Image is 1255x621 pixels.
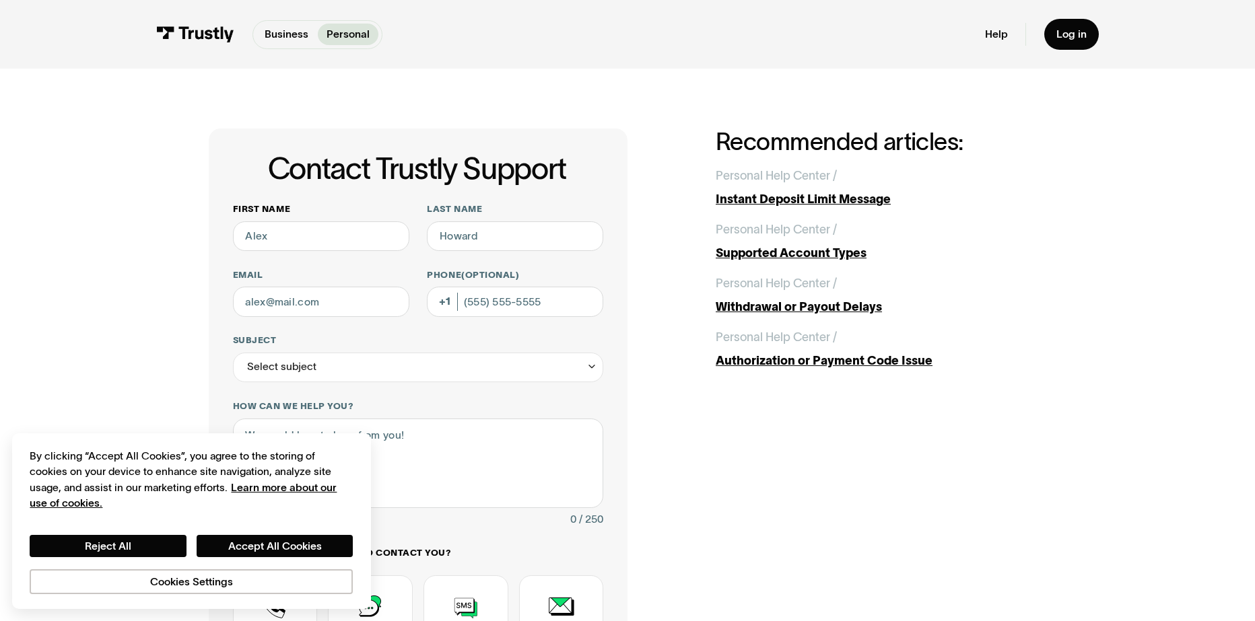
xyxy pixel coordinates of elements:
a: Business [256,24,318,45]
img: Trustly Logo [156,26,234,42]
div: Personal Help Center / [716,275,837,293]
a: Personal Help Center /Authorization or Payment Code Issue [716,328,1046,370]
input: alex@mail.com [233,287,409,316]
div: Personal Help Center / [716,328,837,346]
label: First name [233,203,409,215]
label: Last name [427,203,603,215]
label: Email [233,269,409,281]
a: Log in [1044,19,1099,50]
a: Help [985,28,1008,41]
div: Authorization or Payment Code Issue [716,352,1046,370]
label: How can we help you? [233,400,604,412]
div: Supported Account Types [716,244,1046,262]
div: 0 [570,511,576,529]
h1: Contact Trustly Support [230,153,604,186]
input: Alex [233,221,409,251]
div: Personal Help Center / [716,221,837,239]
a: Personal Help Center /Supported Account Types [716,221,1046,262]
input: Howard [427,221,603,251]
span: (Optional) [461,270,519,280]
div: Instant Deposit Limit Message [716,190,1046,209]
input: (555) 555-5555 [427,287,603,316]
p: Personal [327,26,370,42]
div: Withdrawal or Payout Delays [716,298,1046,316]
button: Reject All [30,535,186,557]
label: Subject [233,334,604,346]
div: By clicking “Accept All Cookies”, you agree to the storing of cookies on your device to enhance s... [30,448,353,511]
h2: Recommended articles: [716,129,1046,155]
div: Privacy [30,448,353,594]
button: Cookies Settings [30,569,353,594]
label: How would you like us to contact you? [233,547,604,559]
button: Accept All Cookies [197,535,353,557]
a: Personal Help Center /Withdrawal or Payout Delays [716,275,1046,316]
a: More information about your privacy, opens in a new tab [30,482,337,509]
div: Select subject [233,353,604,382]
label: Phone [427,269,603,281]
a: Personal Help Center /Instant Deposit Limit Message [716,167,1046,209]
div: Cookie banner [12,433,371,610]
a: Personal [318,24,379,45]
div: Log in [1056,28,1087,41]
div: Personal Help Center / [716,167,837,185]
div: / 250 [579,511,603,529]
div: Select subject [247,358,316,376]
p: Business [265,26,308,42]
